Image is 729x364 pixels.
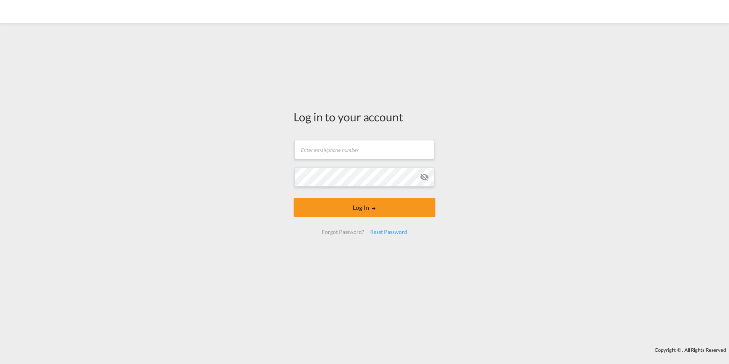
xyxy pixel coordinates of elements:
md-icon: icon-eye-off [420,172,429,182]
div: Reset Password [367,225,410,239]
button: LOGIN [294,198,435,217]
div: Log in to your account [294,109,435,125]
div: Forgot Password? [319,225,367,239]
input: Enter email/phone number [294,140,434,159]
